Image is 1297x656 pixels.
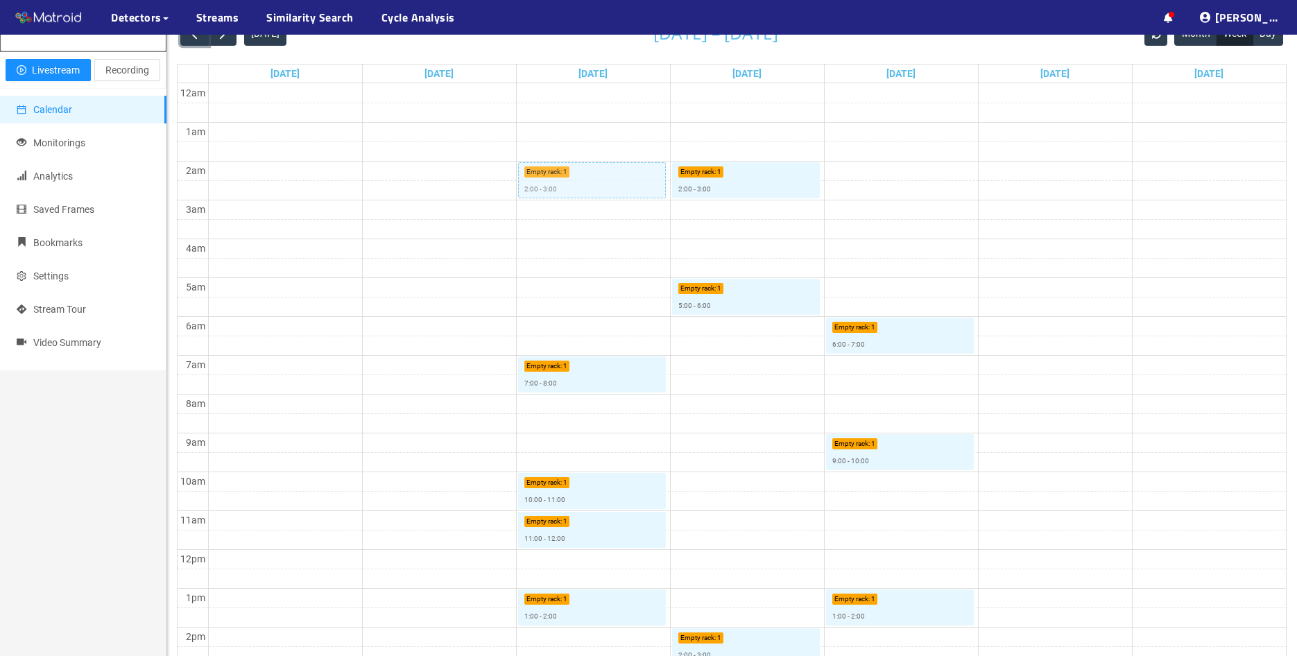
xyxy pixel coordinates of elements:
[871,594,875,605] p: 1
[524,533,565,544] p: 11:00 - 12:00
[834,594,870,605] p: Empty rack :
[576,64,610,83] a: Go to September 23, 2025
[183,202,208,217] div: 3am
[268,64,302,83] a: Go to September 21, 2025
[563,166,567,178] p: 1
[680,283,716,294] p: Empty rack :
[183,629,208,644] div: 2pm
[526,361,562,372] p: Empty rack :
[678,184,711,195] p: 2:00 - 3:00
[183,318,208,334] div: 6am
[524,378,557,389] p: 7:00 - 8:00
[524,184,557,195] p: 2:00 - 3:00
[33,237,83,248] span: Bookmarks
[526,594,562,605] p: Empty rack :
[526,166,562,178] p: Empty rack :
[1192,64,1226,83] a: Go to September 27, 2025
[17,65,26,76] span: play-circle
[563,361,567,372] p: 1
[717,632,721,644] p: 1
[563,516,567,527] p: 1
[1038,64,1072,83] a: Go to September 26, 2025
[183,163,208,178] div: 2am
[94,59,160,81] button: Recording
[183,435,208,450] div: 9am
[834,322,870,333] p: Empty rack :
[717,283,721,294] p: 1
[183,241,208,256] div: 4am
[33,171,73,182] span: Analytics
[832,456,869,467] p: 9:00 - 10:00
[266,9,354,26] a: Similarity Search
[717,166,721,178] p: 1
[178,474,208,489] div: 10am
[183,279,208,295] div: 5am
[196,9,239,26] a: Streams
[178,551,208,567] div: 12pm
[526,516,562,527] p: Empty rack :
[111,9,162,26] span: Detectors
[884,64,918,83] a: Go to September 25, 2025
[33,104,72,115] span: Calendar
[17,271,26,281] span: setting
[32,62,80,78] span: Livestream
[33,270,69,282] span: Settings
[680,632,716,644] p: Empty rack :
[678,300,711,311] p: 5:00 - 6:00
[832,339,865,350] p: 6:00 - 7:00
[834,438,870,449] p: Empty rack :
[832,611,865,622] p: 1:00 - 2:00
[14,8,83,28] img: Matroid logo
[524,494,565,506] p: 10:00 - 11:00
[183,590,208,605] div: 1pm
[680,166,716,178] p: Empty rack :
[183,357,208,372] div: 7am
[381,9,455,26] a: Cycle Analysis
[6,59,91,81] button: play-circleLivestream
[33,204,94,215] span: Saved Frames
[871,322,875,333] p: 1
[183,124,208,139] div: 1am
[871,438,875,449] p: 1
[653,24,778,43] h2: [DATE] – [DATE]
[105,62,149,78] span: Recording
[730,64,764,83] a: Go to September 24, 2025
[33,337,101,348] span: Video Summary
[17,105,26,114] span: calendar
[422,64,456,83] a: Go to September 22, 2025
[33,137,85,148] span: Monitorings
[178,512,208,528] div: 11am
[524,611,557,622] p: 1:00 - 2:00
[563,477,567,488] p: 1
[183,396,208,411] div: 8am
[563,594,567,605] p: 1
[526,477,562,488] p: Empty rack :
[178,85,208,101] div: 12am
